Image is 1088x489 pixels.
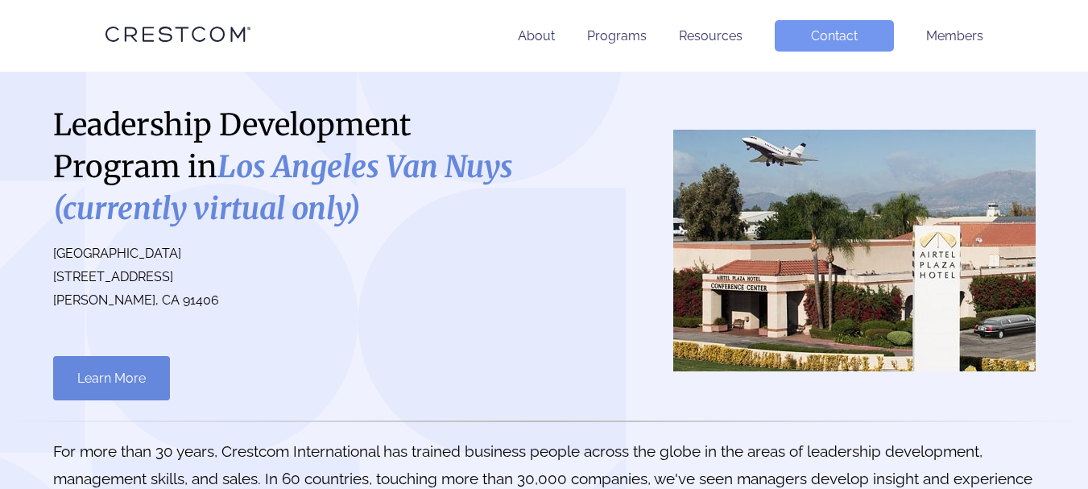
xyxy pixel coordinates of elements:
i: Los Angeles Van Nuys (currently virtual only) [53,148,513,227]
a: Resources [679,28,743,44]
a: Members [926,28,983,44]
a: Programs [587,28,647,44]
p: [GEOGRAPHIC_DATA] [STREET_ADDRESS] [PERSON_NAME], CA 91406 [53,242,528,312]
img: Los Angeles Van Nuys (currently virtual only) [673,130,1036,371]
a: Learn More [53,356,170,400]
a: About [518,28,555,44]
h1: Leadership Development Program in [53,104,528,230]
a: Contact [775,20,894,52]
